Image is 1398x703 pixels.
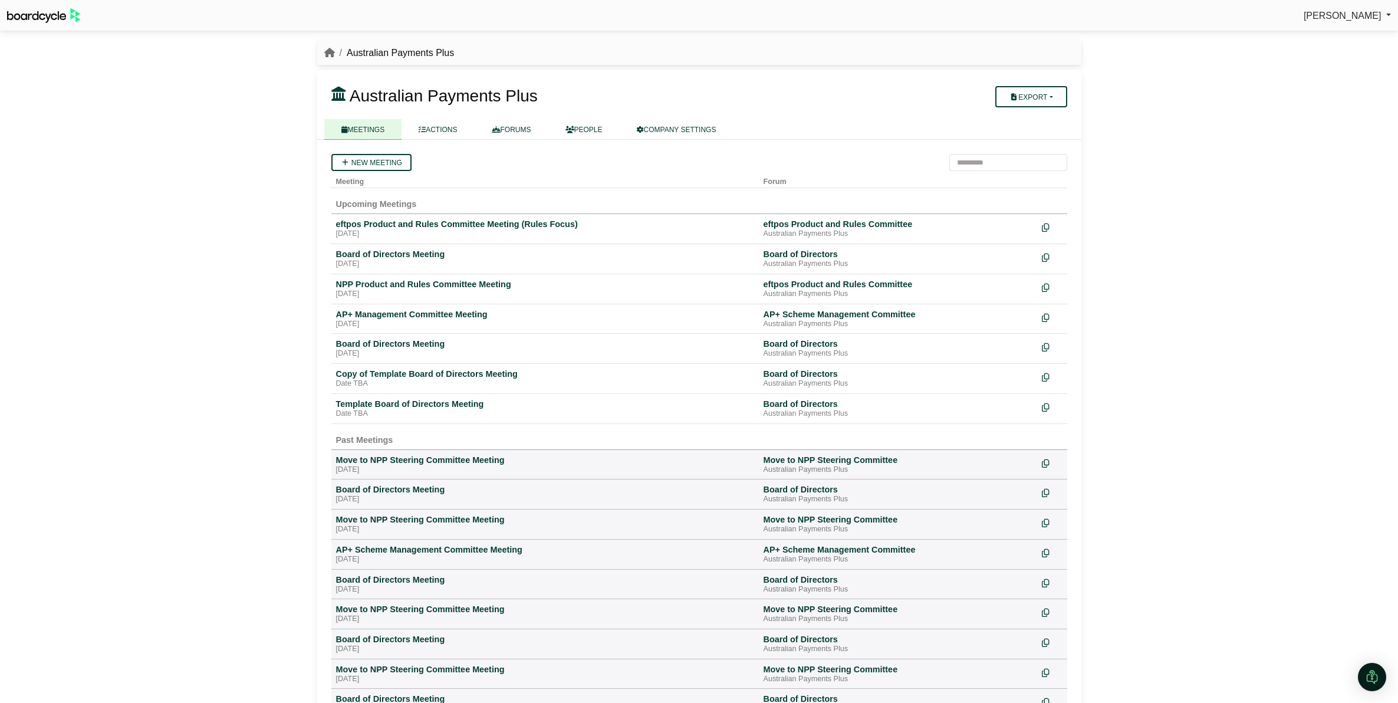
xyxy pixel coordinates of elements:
[764,484,1032,495] div: Board of Directors
[336,349,754,359] div: [DATE]
[1042,634,1063,650] div: Make a copy
[764,574,1032,585] div: Board of Directors
[336,309,754,320] div: AP+ Management Committee Meeting
[764,484,1032,504] a: Board of Directors Australian Payments Plus
[764,495,1032,504] div: Australian Payments Plus
[548,119,620,140] a: PEOPLE
[336,259,754,269] div: [DATE]
[764,249,1032,269] a: Board of Directors Australian Payments Plus
[324,45,455,61] nav: breadcrumb
[331,154,412,171] a: New meeting
[336,664,754,684] a: Move to NPP Steering Committee Meeting [DATE]
[336,585,754,594] div: [DATE]
[764,514,1032,534] a: Move to NPP Steering Committee Australian Payments Plus
[764,399,1032,409] div: Board of Directors
[336,555,754,564] div: [DATE]
[336,514,754,534] a: Move to NPP Steering Committee Meeting [DATE]
[331,171,759,188] th: Meeting
[350,87,538,105] span: Australian Payments Plus
[336,645,754,654] div: [DATE]
[1042,514,1063,530] div: Make a copy
[336,544,754,564] a: AP+ Scheme Management Committee Meeting [DATE]
[335,45,455,61] li: Australian Payments Plus
[764,309,1032,320] div: AP+ Scheme Management Committee
[1042,399,1063,415] div: Make a copy
[764,339,1032,349] div: Board of Directors
[1042,484,1063,500] div: Make a copy
[402,119,474,140] a: ACTIONS
[336,484,754,495] div: Board of Directors Meeting
[764,229,1032,239] div: Australian Payments Plus
[764,399,1032,419] a: Board of Directors Australian Payments Plus
[336,455,754,475] a: Move to NPP Steering Committee Meeting [DATE]
[336,279,754,290] div: NPP Product and Rules Committee Meeting
[764,555,1032,564] div: Australian Payments Plus
[764,290,1032,299] div: Australian Payments Plus
[764,409,1032,419] div: Australian Payments Plus
[336,435,393,445] span: Past Meetings
[1042,219,1063,235] div: Make a copy
[764,379,1032,389] div: Australian Payments Plus
[336,369,754,379] div: Copy of Template Board of Directors Meeting
[1042,574,1063,590] div: Make a copy
[336,675,754,684] div: [DATE]
[336,544,754,555] div: AP+ Scheme Management Committee Meeting
[1042,664,1063,680] div: Make a copy
[336,399,754,409] div: Template Board of Directors Meeting
[764,634,1032,654] a: Board of Directors Australian Payments Plus
[764,339,1032,359] a: Board of Directors Australian Payments Plus
[764,664,1032,684] a: Move to NPP Steering Committee Australian Payments Plus
[995,86,1067,107] button: Export
[764,675,1032,684] div: Australian Payments Plus
[764,369,1032,389] a: Board of Directors Australian Payments Plus
[336,399,754,419] a: Template Board of Directors Meeting Date TBA
[759,171,1037,188] th: Forum
[764,604,1032,624] a: Move to NPP Steering Committee Australian Payments Plus
[764,219,1032,229] div: eftpos Product and Rules Committee
[336,604,754,624] a: Move to NPP Steering Committee Meeting [DATE]
[764,455,1032,465] div: Move to NPP Steering Committee
[764,320,1032,329] div: Australian Payments Plus
[764,604,1032,615] div: Move to NPP Steering Committee
[336,664,754,675] div: Move to NPP Steering Committee Meeting
[336,290,754,299] div: [DATE]
[336,514,754,525] div: Move to NPP Steering Committee Meeting
[1042,249,1063,265] div: Make a copy
[336,229,754,239] div: [DATE]
[764,455,1032,475] a: Move to NPP Steering Committee Australian Payments Plus
[764,634,1032,645] div: Board of Directors
[764,514,1032,525] div: Move to NPP Steering Committee
[336,219,754,229] div: eftpos Product and Rules Committee Meeting (Rules Focus)
[336,615,754,624] div: [DATE]
[336,339,754,349] div: Board of Directors Meeting
[620,119,733,140] a: COMPANY SETTINGS
[336,484,754,504] a: Board of Directors Meeting [DATE]
[764,219,1032,239] a: eftpos Product and Rules Committee Australian Payments Plus
[336,634,754,645] div: Board of Directors Meeting
[1304,8,1391,24] a: [PERSON_NAME]
[336,309,754,329] a: AP+ Management Committee Meeting [DATE]
[764,465,1032,475] div: Australian Payments Plus
[1042,455,1063,471] div: Make a copy
[336,379,754,389] div: Date TBA
[1042,369,1063,385] div: Make a copy
[336,219,754,239] a: eftpos Product and Rules Committee Meeting (Rules Focus) [DATE]
[764,369,1032,379] div: Board of Directors
[336,574,754,594] a: Board of Directors Meeting [DATE]
[336,199,417,209] span: Upcoming Meetings
[336,409,754,419] div: Date TBA
[336,634,754,654] a: Board of Directors Meeting [DATE]
[764,279,1032,290] div: eftpos Product and Rules Committee
[336,604,754,615] div: Move to NPP Steering Committee Meeting
[1042,339,1063,354] div: Make a copy
[764,349,1032,359] div: Australian Payments Plus
[336,279,754,299] a: NPP Product and Rules Committee Meeting [DATE]
[1042,309,1063,325] div: Make a copy
[336,495,754,504] div: [DATE]
[1358,663,1386,691] div: Open Intercom Messenger
[764,574,1032,594] a: Board of Directors Australian Payments Plus
[1042,604,1063,620] div: Make a copy
[764,585,1032,594] div: Australian Payments Plus
[764,615,1032,624] div: Australian Payments Plus
[1042,544,1063,560] div: Make a copy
